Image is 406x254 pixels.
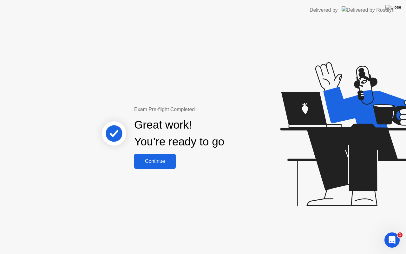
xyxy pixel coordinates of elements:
span: 1 [397,232,403,237]
div: Exam Pre-flight Completed [134,106,265,113]
div: Continue [136,158,174,164]
img: Delivered by Rosalyn [342,6,395,14]
div: Delivered by [310,6,338,14]
button: Continue [134,154,176,169]
img: Close [385,5,401,10]
div: Great work! You’re ready to go [134,117,224,150]
iframe: Intercom live chat [384,232,400,248]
